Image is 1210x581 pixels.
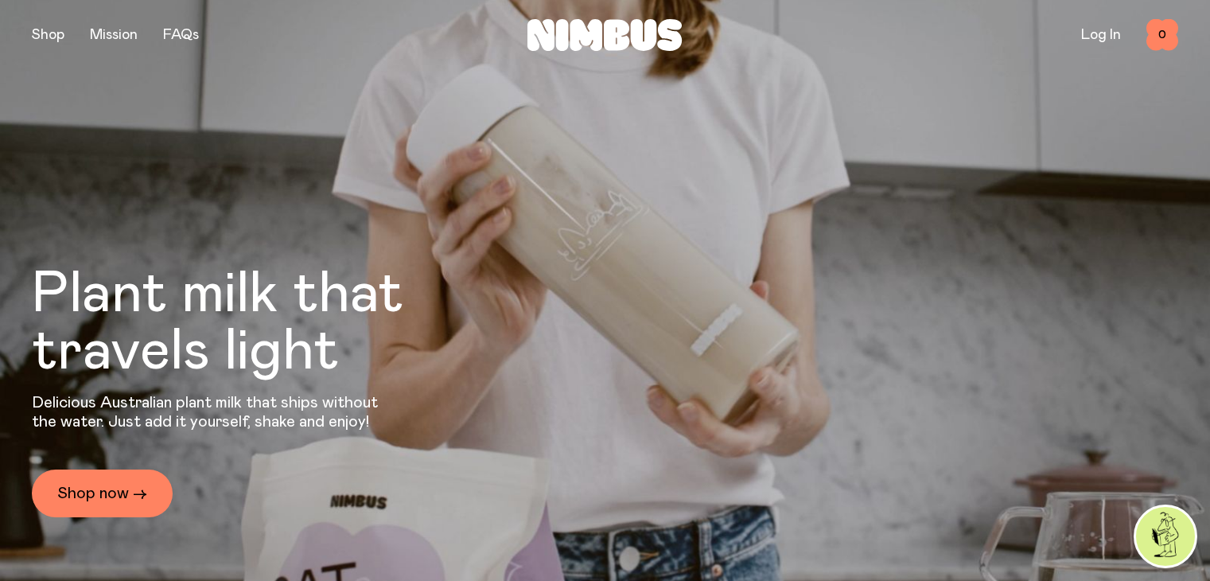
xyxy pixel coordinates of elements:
p: Delicious Australian plant milk that ships without the water. Just add it yourself, shake and enjoy! [32,393,388,431]
a: Mission [90,28,138,42]
a: Shop now → [32,470,173,517]
h1: Plant milk that travels light [32,266,490,380]
a: FAQs [163,28,199,42]
button: 0 [1146,19,1178,51]
a: Log In [1081,28,1121,42]
img: agent [1136,507,1195,566]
